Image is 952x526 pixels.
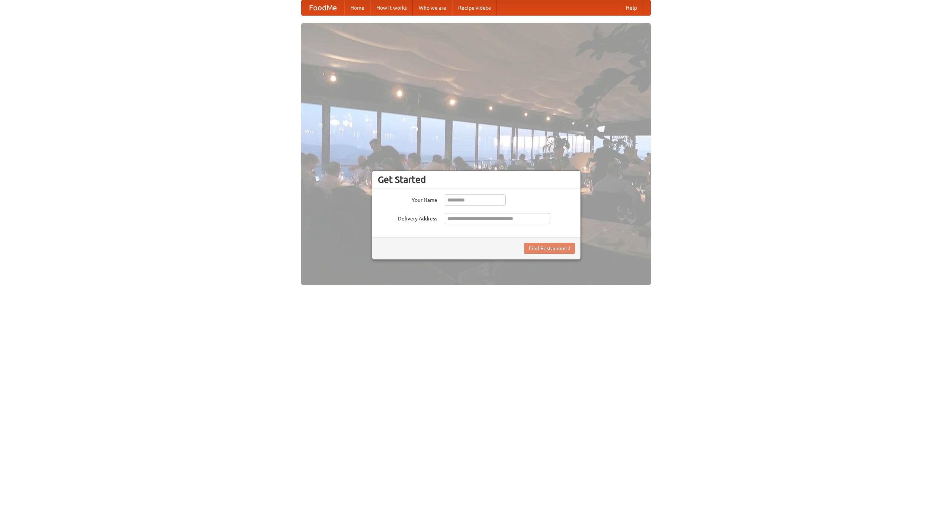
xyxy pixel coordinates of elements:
a: Home [344,0,370,15]
a: Recipe videos [452,0,497,15]
h3: Get Started [378,174,575,185]
label: Your Name [378,194,437,204]
a: Who we are [413,0,452,15]
a: Help [620,0,643,15]
label: Delivery Address [378,213,437,222]
button: Find Restaurants! [524,243,575,254]
a: How it works [370,0,413,15]
a: FoodMe [302,0,344,15]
